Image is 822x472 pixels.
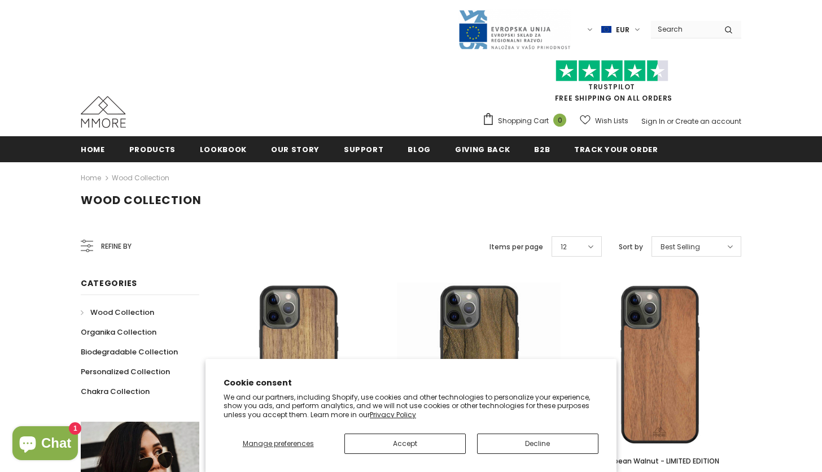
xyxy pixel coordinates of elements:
a: Products [129,136,176,162]
a: Home [81,136,105,162]
a: B2B [534,136,550,162]
a: Wood Collection [112,173,169,183]
a: Trustpilot [588,82,635,92]
a: Blog [408,136,431,162]
a: Privacy Policy [370,410,416,419]
input: Search Site [651,21,716,37]
img: Trust Pilot Stars [556,60,668,82]
span: Blog [408,144,431,155]
span: FREE SHIPPING ON ALL ORDERS [482,65,741,103]
a: Chakra Collection [81,382,150,401]
p: We and our partners, including Shopify, use cookies and other technologies to personalize your ex... [224,393,598,419]
span: Our Story [271,144,320,155]
span: Wish Lists [595,115,628,127]
inbox-online-store-chat: Shopify online store chat [9,426,81,463]
label: Items per page [489,241,543,253]
span: Wood Collection [90,307,154,318]
span: B2B [534,144,550,155]
button: Accept [344,434,466,454]
a: support [344,136,384,162]
a: Biodegradable Collection [81,342,178,362]
a: European Walnut - LIMITED EDITION [578,455,741,467]
span: Products [129,144,176,155]
span: Track your order [574,144,658,155]
span: European Walnut - LIMITED EDITION [599,456,719,466]
button: Decline [477,434,598,454]
span: Refine by [101,240,132,253]
span: 12 [561,241,567,253]
button: Manage preferences [224,434,333,454]
span: Shopping Cart [498,115,549,127]
span: 0 [553,114,566,127]
span: support [344,144,384,155]
a: Javni Razpis [458,24,571,34]
a: Lookbook [200,136,247,162]
span: Biodegradable Collection [81,347,178,357]
span: Personalized Collection [81,366,170,377]
span: Giving back [455,144,510,155]
span: or [667,116,674,126]
a: Home [81,171,101,185]
a: Sign In [641,116,665,126]
a: Shopping Cart 0 [482,112,572,129]
span: Manage preferences [243,439,314,448]
h2: Cookie consent [224,377,598,389]
a: Our Story [271,136,320,162]
span: Chakra Collection [81,386,150,397]
a: Wood Collection [81,302,154,322]
span: Best Selling [661,241,700,253]
a: Track your order [574,136,658,162]
span: Organika Collection [81,327,156,337]
a: Create an account [675,116,741,126]
span: Home [81,144,105,155]
img: Javni Razpis [458,9,571,50]
a: Organika Collection [81,322,156,342]
a: Wish Lists [580,111,628,131]
a: Personalized Collection [81,362,170,382]
span: Wood Collection [81,192,202,208]
label: Sort by [619,241,643,253]
span: Lookbook [200,144,247,155]
span: Categories [81,278,137,289]
a: Giving back [455,136,510,162]
img: MMORE Cases [81,96,126,128]
span: EUR [616,24,629,36]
